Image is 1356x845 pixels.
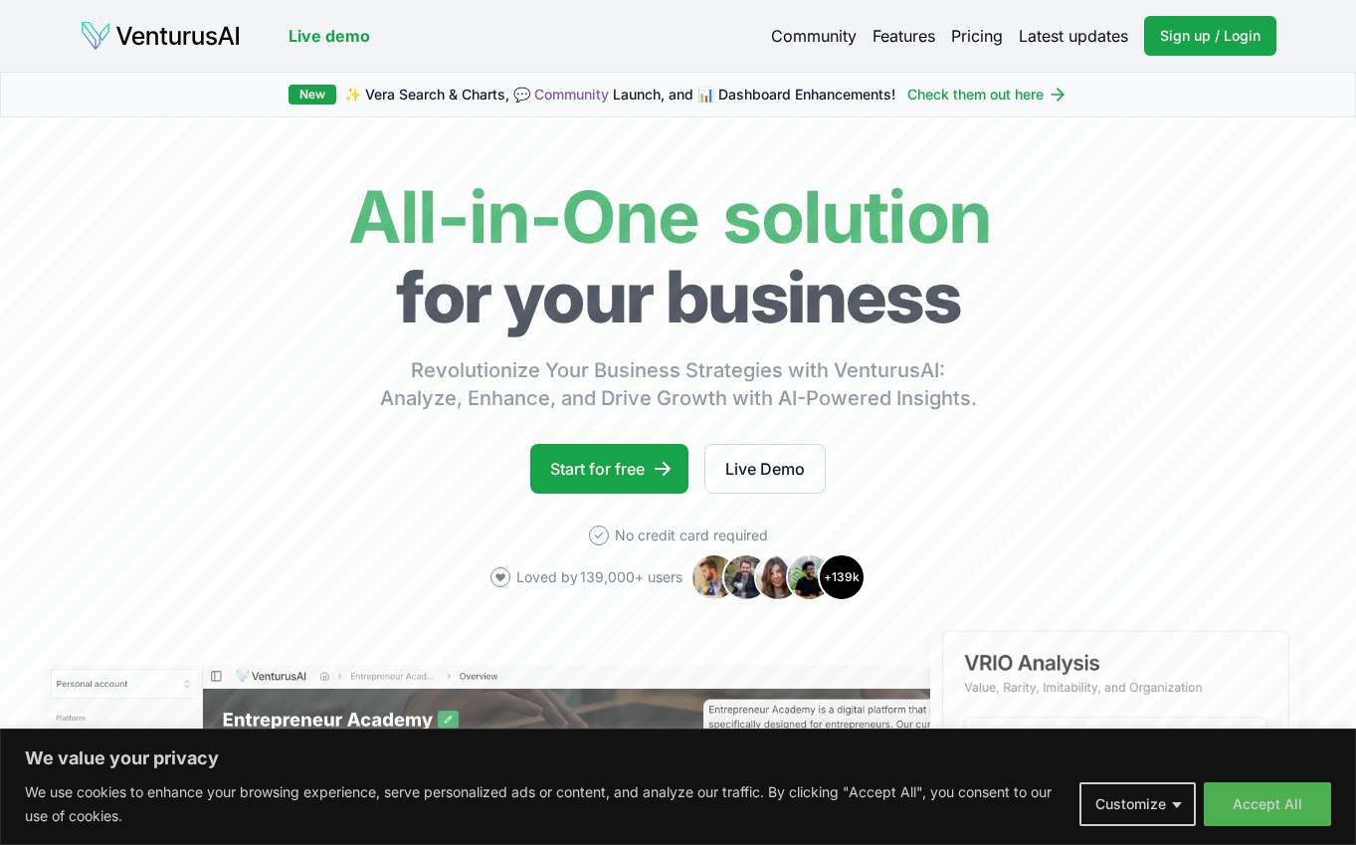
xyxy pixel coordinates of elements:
img: Avatar 3 [754,553,802,601]
a: Check them out here [907,85,1067,105]
a: Start for free [530,444,688,494]
img: logo [80,20,241,52]
img: Avatar 4 [786,553,834,601]
div: New [289,85,336,105]
img: Avatar 2 [722,553,770,601]
a: Community [534,86,609,103]
button: Accept All [1204,782,1331,826]
a: Latest updates [1019,24,1128,48]
a: Sign up / Login [1144,16,1276,56]
a: Pricing [951,24,1003,48]
img: Avatar 1 [690,553,738,601]
button: Customize [1079,782,1196,826]
a: Live Demo [704,444,826,494]
span: Sign up / Login [1160,26,1260,46]
a: Features [872,24,935,48]
p: We value your privacy [25,746,1331,770]
span: ✨ Vera Search & Charts, 💬 Launch, and 📊 Dashboard Enhancements! [344,85,895,105]
a: Community [771,24,857,48]
a: Live demo [289,24,370,48]
p: We use cookies to enhance your browsing experience, serve personalized ads or content, and analyz... [25,780,1065,828]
